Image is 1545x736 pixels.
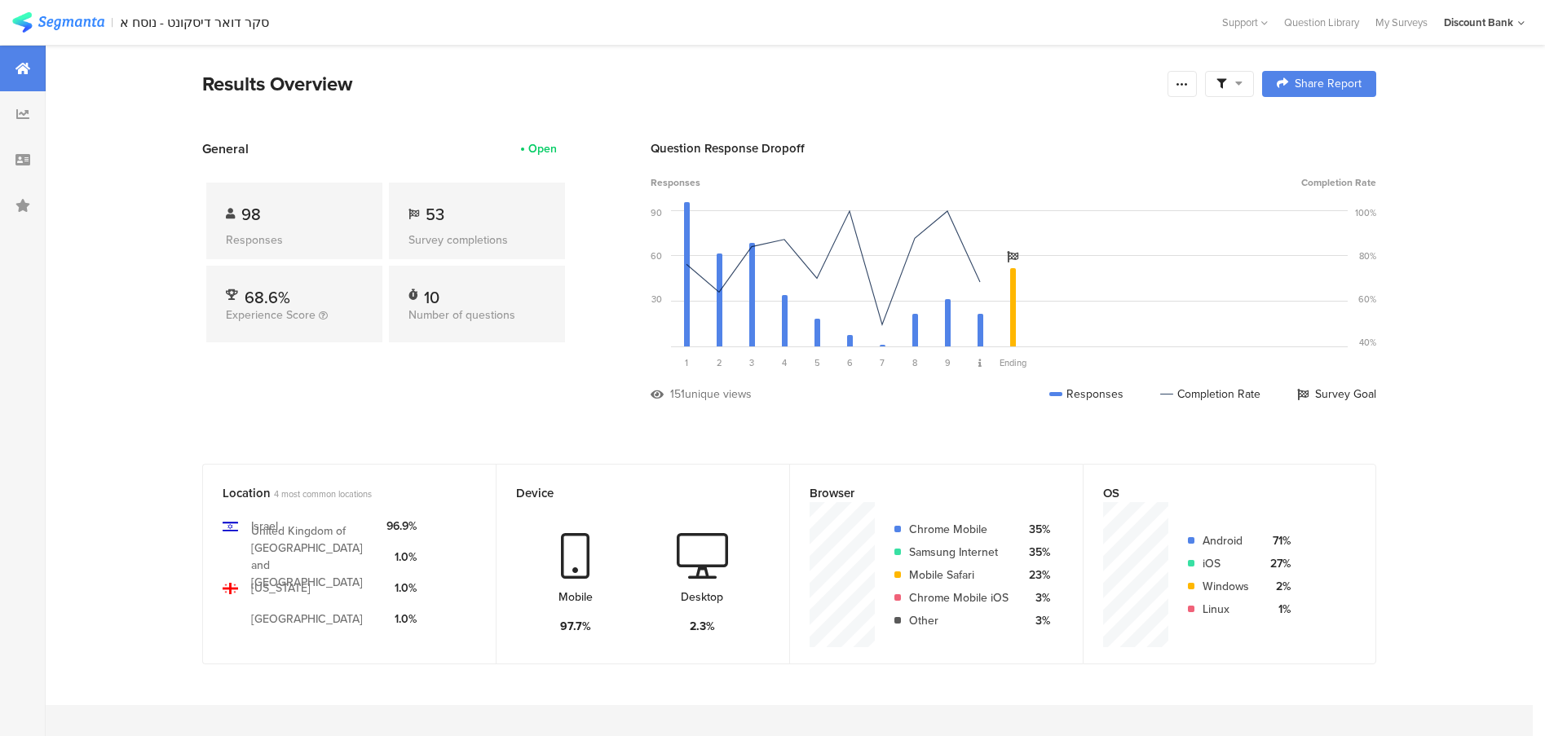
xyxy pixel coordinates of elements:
[424,285,439,302] div: 10
[909,544,1009,561] div: Samsung Internet
[945,356,951,369] span: 9
[814,356,820,369] span: 5
[1007,251,1018,262] i: Survey Goal
[1297,386,1376,403] div: Survey Goal
[251,610,363,628] div: [GEOGRAPHIC_DATA]
[426,202,444,227] span: 53
[1355,206,1376,219] div: 100%
[685,386,752,403] div: unique views
[782,356,787,369] span: 4
[690,618,715,635] div: 2.3%
[120,15,269,30] div: סקר דואר דיסקונט - נוסח א
[251,522,373,591] div: United Kingdom of [GEOGRAPHIC_DATA] and [GEOGRAPHIC_DATA]
[681,588,723,606] div: Desktop
[226,231,363,249] div: Responses
[1359,249,1376,262] div: 80%
[202,69,1159,99] div: Results Overview
[1262,532,1291,549] div: 71%
[1022,521,1050,538] div: 35%
[1444,15,1513,30] div: Discount Bank
[909,521,1009,538] div: Chrome Mobile
[909,589,1009,606] div: Chrome Mobile iOS
[717,356,722,369] span: 2
[1262,601,1291,618] div: 1%
[408,306,515,324] span: Number of questions
[670,386,685,403] div: 151
[251,580,311,597] div: [US_STATE]
[1022,566,1050,584] div: 23%
[912,356,917,369] span: 8
[651,293,662,306] div: 30
[847,356,853,369] span: 6
[651,139,1376,157] div: Question Response Dropoff
[1276,15,1367,30] a: Question Library
[111,13,113,32] div: |
[1049,386,1123,403] div: Responses
[651,249,662,262] div: 60
[528,140,557,157] div: Open
[226,306,316,324] span: Experience Score
[1022,612,1050,629] div: 3%
[1203,578,1249,595] div: Windows
[749,356,754,369] span: 3
[909,612,1009,629] div: Other
[558,588,593,606] div: Mobile
[1262,555,1291,572] div: 27%
[1203,601,1249,618] div: Linux
[1358,293,1376,306] div: 60%
[909,566,1009,584] div: Mobile Safari
[223,484,449,502] div: Location
[1103,484,1329,502] div: OS
[560,618,591,635] div: 97.7%
[1295,78,1362,90] span: Share Report
[386,518,417,535] div: 96.9%
[651,206,662,219] div: 90
[651,175,700,190] span: Responses
[1203,555,1249,572] div: iOS
[1359,336,1376,349] div: 40%
[996,356,1029,369] div: Ending
[12,12,104,33] img: segmanta logo
[408,231,545,249] div: Survey completions
[1367,15,1436,30] a: My Surveys
[274,487,372,500] span: 4 most common locations
[1222,10,1268,35] div: Support
[1203,532,1249,549] div: Android
[1022,544,1050,561] div: 35%
[516,484,743,502] div: Device
[1262,578,1291,595] div: 2%
[251,518,278,535] div: Israel
[202,139,249,158] span: General
[386,549,417,566] div: 1.0%
[1160,386,1260,403] div: Completion Rate
[386,610,417,628] div: 1.0%
[386,580,417,597] div: 1.0%
[1022,589,1050,606] div: 3%
[1301,175,1376,190] span: Completion Rate
[685,356,688,369] span: 1
[880,356,885,369] span: 7
[245,285,290,310] span: 68.6%
[810,484,1036,502] div: Browser
[241,202,261,227] span: 98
